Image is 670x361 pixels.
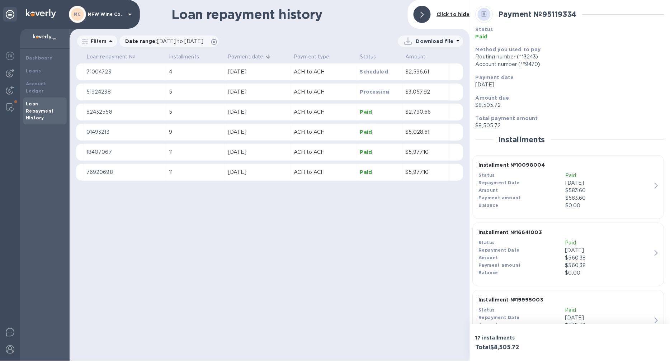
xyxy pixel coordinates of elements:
p: 82432558 [86,108,164,116]
h2: Installments [499,135,545,144]
p: $8,505.72 [476,122,664,129]
p: Paid [565,172,652,179]
div: [DATE] [228,68,288,76]
div: Date range:[DATE] to [DATE] [119,35,219,47]
p: [DATE] [565,247,652,254]
p: Paid [360,128,400,136]
span: [DATE] to [DATE] [157,38,203,44]
b: Installment № 16641003 [479,229,542,235]
b: Click to hide [437,11,470,17]
p: [DATE] [476,81,664,89]
span: Status [360,53,386,61]
b: Balance [479,203,499,208]
b: Payment amount [479,262,521,268]
p: 71004723 [86,68,164,76]
div: Routing number (**3243) [476,53,664,61]
b: Status [479,240,495,245]
span: Payment date [228,53,273,61]
img: Foreign exchange [6,52,14,60]
h3: Total $8,505.72 [476,344,567,351]
b: Balance [479,270,499,275]
div: Unpin categories [3,7,17,22]
b: Amount [479,322,498,328]
p: 11 [169,168,222,176]
span: Installments [169,53,209,61]
p: Paid [565,239,652,247]
p: ACH to ACH [294,108,354,116]
b: Dashboard [26,55,53,61]
p: Payment type [294,53,330,61]
span: Amount [406,53,435,61]
p: 4 [169,68,222,76]
p: ACH to ACH [294,68,354,76]
div: [DATE] [228,148,288,156]
p: $2,596.61 [406,68,445,76]
b: Status [476,27,493,32]
p: Paid [476,33,664,40]
p: ACH to ACH [294,148,354,156]
b: Status [479,172,495,178]
p: Scheduled [360,68,400,75]
b: Status [479,307,495,313]
b: Installment № 10098004 [479,162,545,168]
p: $3,057.92 [406,88,445,96]
p: $5,028.61 [406,128,445,136]
p: Installments [169,53,199,61]
p: $560.38 [565,262,652,269]
button: Installment №16641003StatusPaidRepayment Date[DATE]Amount$560.38Payment amount$560.38Balance$0.00 [473,223,664,286]
b: Repayment Date [479,180,520,185]
p: $0.00 [565,202,652,209]
p: Paid [565,307,652,314]
p: $2,790.66 [406,108,445,116]
p: Processing [360,88,400,95]
div: [DATE] [228,108,288,116]
p: 5 [169,108,222,116]
p: ACH to ACH [294,168,354,176]
b: Payment amount [479,195,521,200]
p: Amount [406,53,426,61]
p: 01493213 [86,128,164,136]
p: 11 [169,148,222,156]
p: 51924238 [86,88,164,96]
p: Date range : [125,38,207,45]
b: Payment date [476,75,514,80]
div: [DATE] [228,168,288,176]
div: Account number (**9470) [476,61,664,68]
p: $8,505.72 [476,101,664,109]
p: ACH to ACH [294,128,354,136]
p: 5 [169,88,222,96]
b: Installment № 19995003 [479,297,544,303]
p: 76920698 [86,168,164,176]
p: Status [360,53,376,61]
p: $583.60 [565,194,652,202]
b: Method you used to pay [476,47,541,52]
h1: Loan repayment history [171,7,402,22]
button: Installment №10098004StatusPaidRepayment Date[DATE]Amount$583.60Payment amount$583.60Balance$0.00 [473,155,664,219]
div: $532.42 [565,322,652,329]
span: Loan repayment № [86,53,144,61]
p: [DATE] [565,179,652,187]
p: Loan repayment № [86,53,135,61]
b: Account Ledger [26,81,46,94]
p: Filters [88,38,107,44]
p: MFW Wine Co. [88,12,124,17]
div: $560.38 [565,254,652,262]
p: Paid [360,108,400,115]
div: [DATE] [228,128,288,136]
b: Loans [26,68,41,73]
div: [DATE] [228,88,288,96]
b: Amount [479,255,498,260]
b: Total payment amount [476,115,538,121]
p: ACH to ACH [294,88,354,96]
p: [DATE] [565,314,652,322]
button: Installment №19995003StatusPaidRepayment Date[DATE]Amount$532.42 [473,290,664,354]
b: Amount due [476,95,509,101]
p: 18407067 [86,148,164,156]
b: Repayment Date [479,315,520,320]
p: Paid [360,148,400,156]
b: Repayment Date [479,247,520,253]
p: Payment date [228,53,264,61]
p: $5,977.10 [406,148,445,156]
b: Loan Repayment History [26,101,54,121]
b: MC [74,11,81,17]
